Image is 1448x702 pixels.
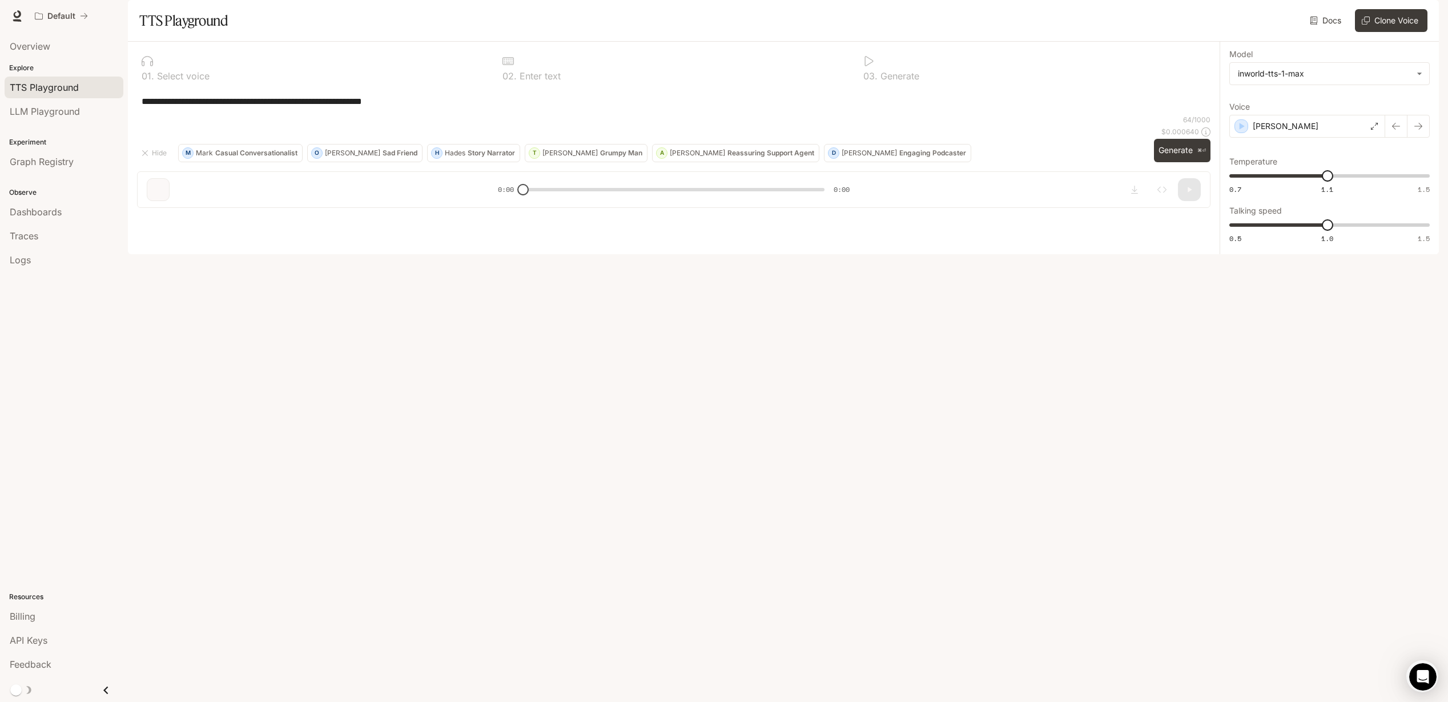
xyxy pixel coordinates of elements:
[727,150,814,157] p: Reassuring Support Agent
[652,144,819,162] button: A[PERSON_NAME]Reassuring Support Agent
[824,144,971,162] button: D[PERSON_NAME]Engaging Podcaster
[178,144,303,162] button: MMarkCasual Conversationalist
[1409,663,1437,691] iframe: Intercom live chat
[1197,147,1206,154] p: ⌘⏎
[1321,234,1333,243] span: 1.0
[142,71,154,81] p: 0 1 .
[137,144,174,162] button: Hide
[30,5,93,27] button: All workspaces
[154,71,210,81] p: Select voice
[899,150,966,157] p: Engaging Podcaster
[529,144,540,162] div: T
[468,150,515,157] p: Story Narrator
[1418,184,1430,194] span: 1.5
[1229,234,1241,243] span: 0.5
[1238,68,1411,79] div: inworld-tts-1-max
[1253,121,1318,132] p: [PERSON_NAME]
[1418,234,1430,243] span: 1.5
[1406,660,1438,692] iframe: Intercom live chat discovery launcher
[432,144,442,162] div: H
[325,150,380,157] p: [PERSON_NAME]
[139,9,228,32] h1: TTS Playground
[1308,9,1346,32] a: Docs
[1229,103,1250,111] p: Voice
[878,71,919,81] p: Generate
[502,71,517,81] p: 0 2 .
[1229,184,1241,194] span: 0.7
[1161,127,1199,137] p: $ 0.000640
[1230,63,1429,85] div: inworld-tts-1-max
[517,71,561,81] p: Enter text
[1229,207,1282,215] p: Talking speed
[525,144,647,162] button: T[PERSON_NAME]Grumpy Man
[312,144,322,162] div: O
[670,150,725,157] p: [PERSON_NAME]
[657,144,667,162] div: A
[427,144,520,162] button: HHadesStory Narrator
[1355,9,1427,32] button: Clone Voice
[842,150,897,157] p: [PERSON_NAME]
[600,150,642,157] p: Grumpy Man
[1321,184,1333,194] span: 1.1
[215,150,297,157] p: Casual Conversationalist
[863,71,878,81] p: 0 3 .
[196,150,213,157] p: Mark
[307,144,423,162] button: O[PERSON_NAME]Sad Friend
[1183,115,1210,125] p: 64 / 1000
[183,144,193,162] div: M
[445,150,465,157] p: Hades
[1154,139,1210,162] button: Generate⌘⏎
[47,11,75,21] p: Default
[1229,50,1253,58] p: Model
[383,150,417,157] p: Sad Friend
[542,150,598,157] p: [PERSON_NAME]
[1229,158,1277,166] p: Temperature
[828,144,839,162] div: D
